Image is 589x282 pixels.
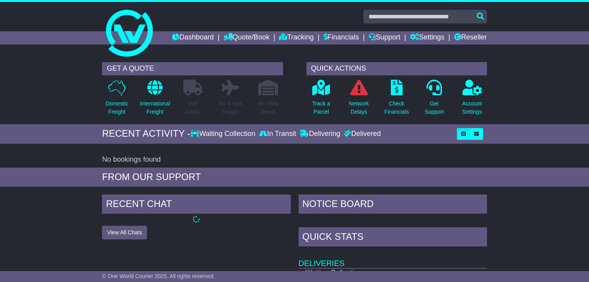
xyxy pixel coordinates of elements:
a: Tracking [279,31,313,45]
p: Air / Sea Depot [258,100,279,116]
p: Get Support [425,100,444,116]
p: Air & Sea Freight [219,100,242,116]
a: Support [369,31,400,45]
a: DomesticFreight [105,79,129,120]
div: NOTICE BOARD [299,195,487,216]
div: In Transit [257,130,298,138]
a: Quote/Book [224,31,270,45]
a: Dashboard [172,31,214,45]
p: Network Delays [349,100,369,116]
p: Full Loads [183,100,203,116]
p: International Freight [140,100,170,116]
div: FROM OUR SUPPORT [102,171,487,183]
td: Waiting Collection [299,268,409,277]
a: Settings [410,31,444,45]
a: AccountSettings [462,79,482,120]
div: Delivered [342,130,381,138]
div: Waiting Collection [190,130,257,138]
span: © One World Courier 2025. All rights reserved. [102,273,215,279]
div: RECENT CHAT [102,195,290,216]
a: NetworkDelays [349,79,369,120]
a: Financials [324,31,359,45]
div: Delivering [298,130,342,138]
p: Check Financials [384,100,409,116]
button: View All Chats [102,226,147,239]
div: QUICK ACTIONS [306,62,487,75]
a: GetSupport [424,79,444,120]
div: Quick Stats [299,227,487,248]
td: Deliveries [299,248,487,268]
p: Account Settings [462,100,482,116]
a: InternationalFreight [140,79,170,120]
p: Domestic Freight [106,100,128,116]
div: RECENT ACTIVITY - [102,128,190,139]
a: Track aParcel [312,79,331,120]
div: GET A QUOTE [102,62,283,75]
p: Track a Parcel [312,100,330,116]
div: No bookings found [102,155,487,164]
a: Reseller [454,31,487,45]
a: CheckFinancials [384,79,409,120]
